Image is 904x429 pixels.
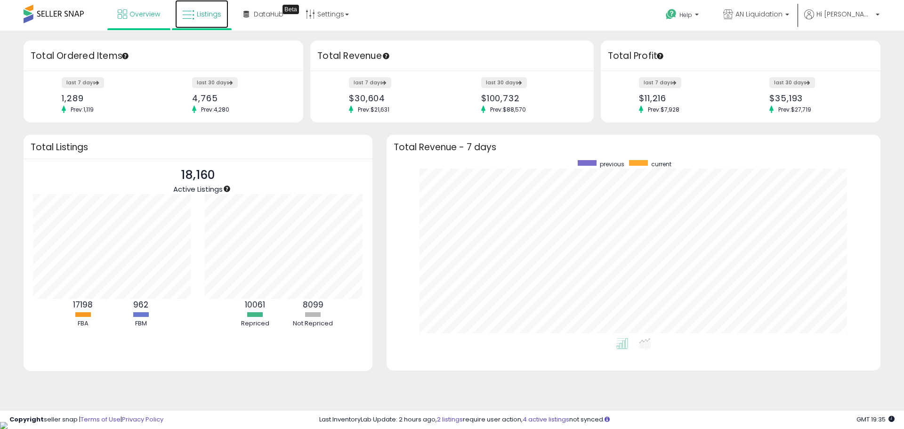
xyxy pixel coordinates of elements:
[9,415,163,424] div: seller snap | |
[192,77,238,88] label: last 30 days
[133,299,148,310] b: 962
[121,52,129,60] div: Tooltip anchor
[285,319,341,328] div: Not Repriced
[254,9,283,19] span: DataHub
[303,299,323,310] b: 8099
[639,93,734,103] div: $11,216
[31,49,296,63] h3: Total Ordered Items
[608,49,873,63] h3: Total Profit
[81,415,121,424] a: Terms of Use
[679,11,692,19] span: Help
[282,5,299,14] div: Tooltip anchor
[643,105,684,113] span: Prev: $7,928
[173,184,223,194] span: Active Listings
[31,144,365,151] h3: Total Listings
[349,77,391,88] label: last 7 days
[73,299,93,310] b: 17198
[223,185,231,193] div: Tooltip anchor
[804,9,880,31] a: Hi [PERSON_NAME]
[349,93,445,103] div: $30,604
[245,299,265,310] b: 10061
[856,415,895,424] span: 2025-09-6 19:35 GMT
[129,9,160,19] span: Overview
[656,52,664,60] div: Tooltip anchor
[62,77,104,88] label: last 7 days
[665,8,677,20] i: Get Help
[113,319,169,328] div: FBM
[523,415,569,424] a: 4 active listings
[735,9,783,19] span: AN Liquidation
[353,105,394,113] span: Prev: $21,631
[394,144,873,151] h3: Total Revenue - 7 days
[173,166,223,184] p: 18,160
[481,93,577,103] div: $100,732
[774,105,816,113] span: Prev: $27,719
[437,415,463,424] a: 2 listings
[196,105,234,113] span: Prev: 4,280
[197,9,221,19] span: Listings
[658,1,708,31] a: Help
[605,416,610,422] i: Click here to read more about un-synced listings.
[769,93,864,103] div: $35,193
[122,415,163,424] a: Privacy Policy
[769,77,815,88] label: last 30 days
[319,415,895,424] div: Last InventoryLab Update: 2 hours ago, require user action, not synced.
[485,105,531,113] span: Prev: $88,570
[55,319,111,328] div: FBA
[382,52,390,60] div: Tooltip anchor
[62,93,156,103] div: 1,289
[639,77,681,88] label: last 7 days
[66,105,98,113] span: Prev: 1,119
[317,49,587,63] h3: Total Revenue
[816,9,873,19] span: Hi [PERSON_NAME]
[600,160,624,168] span: previous
[227,319,283,328] div: Repriced
[192,93,287,103] div: 4,765
[651,160,671,168] span: current
[481,77,527,88] label: last 30 days
[9,415,44,424] strong: Copyright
